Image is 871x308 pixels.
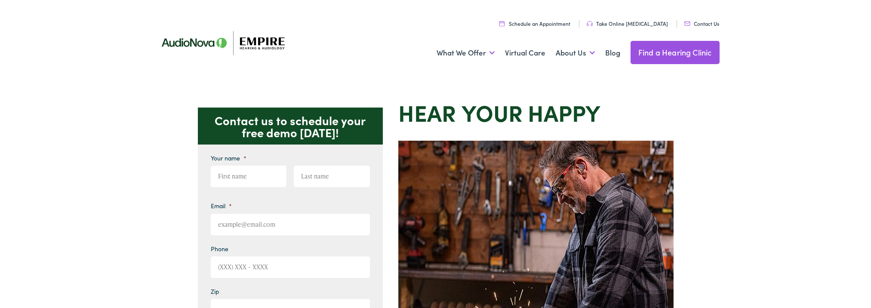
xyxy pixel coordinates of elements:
input: (XXX) XXX - XXXX [211,256,370,278]
a: Virtual Care [505,37,545,69]
a: Contact Us [684,20,719,27]
input: First name [211,166,287,187]
label: Your name [211,154,246,162]
img: utility icon [684,22,690,26]
p: Contact us to schedule your free demo [DATE]! [198,108,383,145]
label: Zip [211,287,219,295]
strong: Hear [398,96,456,128]
a: What We Offer [437,37,495,69]
img: utility icon [587,21,593,26]
img: utility icon [499,21,505,26]
a: About Us [556,37,595,69]
a: Blog [605,37,620,69]
input: example@email.com [211,214,370,235]
label: Email [211,202,232,209]
strong: your Happy [462,96,600,128]
a: Schedule an Appointment [499,20,570,27]
a: Take Online [MEDICAL_DATA] [587,20,668,27]
input: Last name [294,166,370,187]
label: Phone [211,245,228,253]
a: Find a Hearing Clinic [631,41,720,64]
